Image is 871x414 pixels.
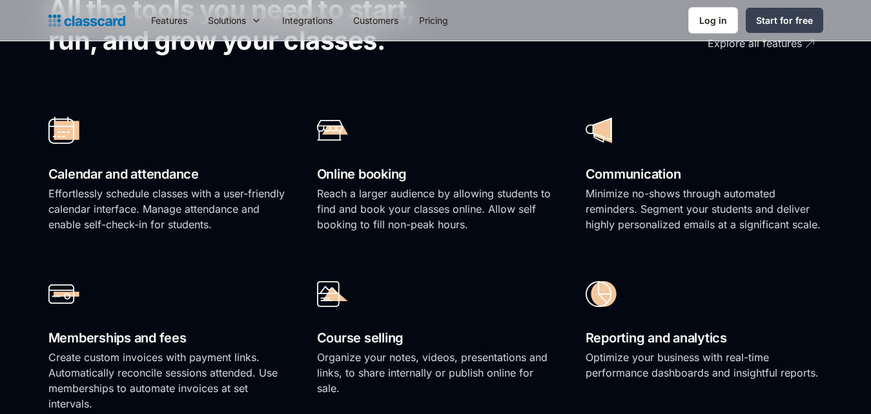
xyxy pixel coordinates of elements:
[586,327,823,350] h2: Reporting and analytics
[317,327,555,350] h2: Course selling
[343,6,409,35] a: Customers
[756,14,813,27] div: Start for free
[699,14,727,27] div: Log in
[317,186,555,232] p: Reach a larger audience by allowing students to find and book your classes online. Allow self boo...
[409,6,458,35] a: Pricing
[317,163,555,186] h2: Online booking
[48,163,286,186] h2: Calendar and attendance
[208,14,246,27] div: Solutions
[141,6,198,35] a: Features
[688,7,738,34] a: Log in
[586,163,823,186] h2: Communication
[272,6,343,35] a: Integrations
[636,26,817,61] a: Explore all features
[586,186,823,232] p: Minimize no-shows through automated reminders. Segment your students and deliver highly personali...
[317,350,555,396] p: Organize your notes, videos, presentations and links, to share internally or publish online for s...
[746,8,823,33] a: Start for free
[48,327,286,350] h2: Memberships and fees
[198,6,272,35] div: Solutions
[48,350,286,411] p: Create custom invoices with payment links. Automatically reconcile sessions attended. Use members...
[586,350,823,380] p: Optimize your business with real-time performance dashboards and insightful reports.
[48,186,286,232] p: Effortlessly schedule classes with a user-friendly calendar interface. Manage attendance and enab...
[48,12,125,30] a: Logo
